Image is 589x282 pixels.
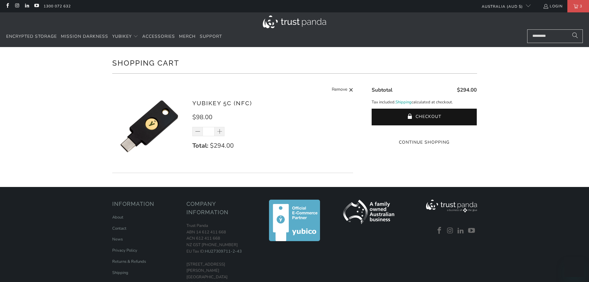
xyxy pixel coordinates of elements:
nav: Translation missing: en.navigation.header.main_nav [6,29,222,44]
summary: YubiKey [112,29,138,44]
a: About [112,215,123,220]
a: Trust Panda Australia on LinkedIn [456,227,466,235]
a: Privacy Policy [112,248,137,253]
span: $294.00 [210,141,234,150]
a: Continue Shopping [372,139,477,146]
a: Merch [179,29,196,44]
a: Shipping [395,99,412,106]
img: Trust Panda Australia [263,15,326,28]
span: Accessories [142,33,175,39]
a: Encrypted Storage [6,29,57,44]
a: Trust Panda Australia on LinkedIn [24,4,29,9]
span: $294.00 [457,86,477,93]
a: 1300 072 632 [44,3,71,10]
a: Returns & Refunds [112,259,146,264]
button: Search [567,29,583,43]
a: Shipping [112,270,128,275]
span: $98.00 [192,113,212,121]
span: Mission Darkness [61,33,108,39]
span: Subtotal [372,86,392,93]
span: Encrypted Storage [6,33,57,39]
p: Tax included. calculated at checkout. [372,99,477,106]
a: Trust Panda Australia on YouTube [467,227,476,235]
h1: Shopping Cart [112,56,477,69]
a: Support [200,29,222,44]
a: Trust Panda Australia on Facebook [435,227,444,235]
input: Search... [527,29,583,43]
a: Trust Panda Australia on Instagram [14,4,19,9]
button: Checkout [372,109,477,125]
strong: Total: [192,141,208,150]
a: Remove [332,86,353,94]
a: Contact [112,226,126,231]
span: Remove [332,86,347,94]
span: YubiKey [112,33,132,39]
a: Trust Panda Australia on YouTube [34,4,39,9]
a: Accessories [142,29,175,44]
a: Mission Darkness [61,29,108,44]
span: Merch [179,33,196,39]
a: Trust Panda Australia on Facebook [5,4,10,9]
a: Trust Panda Australia on Instagram [446,227,455,235]
a: News [112,236,123,242]
a: HU27309711-2-43 [205,249,242,254]
iframe: Button to launch messaging window [564,257,584,277]
span: Support [200,33,222,39]
img: YubiKey 5C (NFC) [112,89,186,163]
a: YubiKey 5C (NFC) [192,100,252,106]
a: Login [543,3,563,10]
